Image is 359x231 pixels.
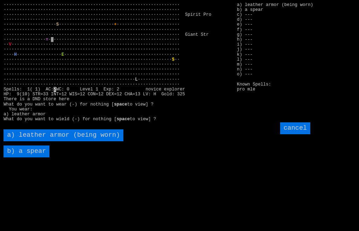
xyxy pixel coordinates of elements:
[237,2,355,72] stats: a) leather armor (being worn) b) a spear c) --- d) --- e) --- f) --- g) --- h) --- i) --- j) --- ...
[14,52,17,57] font: H
[4,2,230,118] larn: ··································································· ·····························...
[9,42,12,47] font: V
[114,102,127,107] b: space
[4,129,123,141] input: a) leather armor (being worn)
[172,57,175,62] font: $
[54,87,56,92] mark: 2
[280,122,311,134] input: cancel
[46,37,48,42] font: =
[56,22,59,27] font: S
[61,52,64,57] font: E
[117,117,130,122] b: space
[4,145,49,157] input: b) a spear
[114,22,117,27] font: +
[135,77,138,82] font: L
